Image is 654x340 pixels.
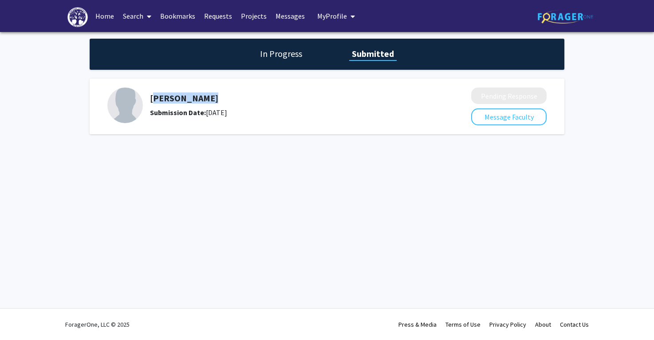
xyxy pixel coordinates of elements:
h1: Submitted [349,48,397,60]
div: ForagerOne, LLC © 2025 [65,309,130,340]
div: [DATE] [150,107,424,118]
a: Requests [200,0,236,32]
a: Privacy Policy [489,320,526,328]
a: Terms of Use [445,320,481,328]
h1: In Progress [257,48,305,60]
img: ForagerOne Logo [538,10,593,24]
a: About [535,320,551,328]
span: My Profile [317,12,347,20]
button: Message Faculty [471,108,547,125]
a: Home [91,0,118,32]
a: Message Faculty [471,112,547,121]
a: Press & Media [398,320,437,328]
b: Submission Date: [150,108,206,117]
a: Search [118,0,156,32]
h5: [PERSON_NAME] [150,93,424,104]
a: Messages [271,0,309,32]
img: High Point University Logo [67,7,88,27]
a: Contact Us [560,320,589,328]
iframe: Chat [7,300,38,333]
a: Bookmarks [156,0,200,32]
a: Projects [236,0,271,32]
img: Profile Picture [107,88,143,123]
button: Pending Response [471,88,547,104]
